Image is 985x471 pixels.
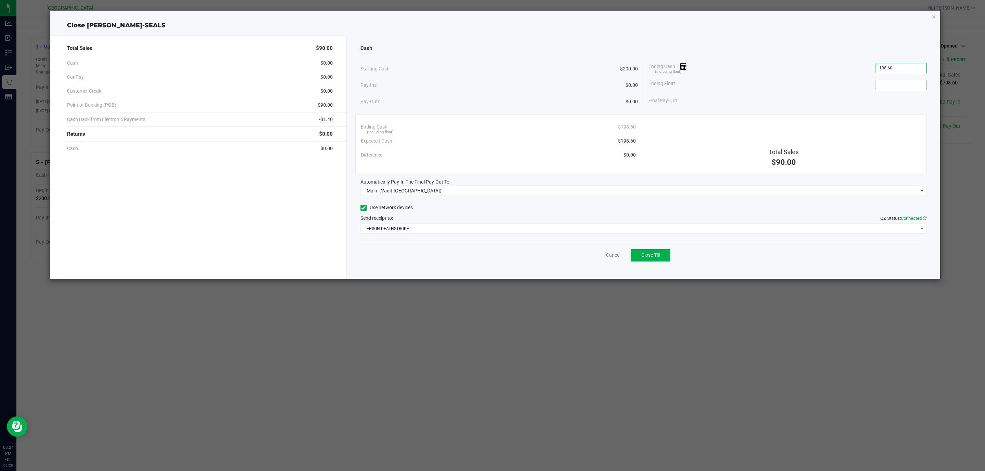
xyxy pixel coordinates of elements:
span: Difference [361,151,382,159]
span: (including float) [655,69,682,75]
span: Send receipt to: [360,215,393,221]
span: (Vault-[GEOGRAPHIC_DATA]) [379,188,442,193]
span: Cash [67,145,78,152]
span: Ending Cash [361,123,388,131]
span: Cash [360,44,372,52]
span: Close Till [641,252,660,258]
span: $0.00 [320,73,333,81]
span: Customer Credit [67,88,102,95]
span: Pay-Outs [360,98,380,105]
span: -$1.40 [319,116,333,123]
span: $200.00 [620,65,638,72]
span: EPSON-DEATHSTROKE [361,224,918,233]
span: $198.60 [618,123,636,131]
span: Starting Cash [360,65,390,72]
label: Use network devices [360,204,413,211]
a: Cancel [606,252,620,259]
span: Ending Float [648,80,675,90]
div: Returns [67,127,333,142]
span: $90.00 [316,44,333,52]
span: Ending Cash [648,63,687,73]
span: CanPay [67,73,84,81]
span: Connected [901,216,922,221]
span: $0.00 [623,151,636,159]
span: QZ Status: [880,216,927,221]
button: Close Till [631,249,670,261]
iframe: Resource center [7,416,27,437]
span: Expected Cash [361,137,392,145]
span: (including float) [367,130,394,135]
span: Main [367,188,377,193]
span: $90.00 [772,158,796,166]
span: Pay-Ins [360,82,377,89]
span: Point of Banking (POB) [67,102,116,109]
span: Total Sales [67,44,92,52]
span: Cash [67,59,78,67]
span: $0.00 [319,130,333,138]
span: $0.00 [320,88,333,95]
span: $198.60 [618,137,636,145]
span: Cash Back from Electronic Payments [67,116,145,123]
span: $0.00 [320,145,333,152]
span: Total Sales [769,148,799,156]
span: Automatically Pay-In The Final Pay-Out To: [360,179,450,185]
span: $90.00 [318,102,333,109]
span: $0.00 [320,59,333,67]
span: Final Pay-Out [648,97,677,104]
span: $0.00 [626,82,638,89]
div: Close [PERSON_NAME]-SEALS [50,21,941,30]
span: $0.00 [626,98,638,105]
